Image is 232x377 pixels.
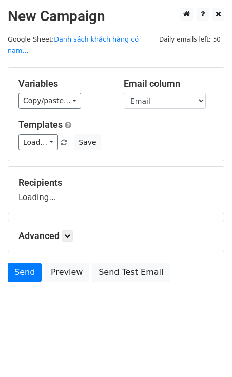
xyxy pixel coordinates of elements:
[18,177,214,204] div: Loading...
[8,8,224,25] h2: New Campaign
[18,134,58,150] a: Load...
[156,34,224,45] span: Daily emails left: 50
[18,230,214,242] h5: Advanced
[8,35,139,55] small: Google Sheet:
[156,35,224,43] a: Daily emails left: 50
[8,263,42,282] a: Send
[18,78,108,89] h5: Variables
[124,78,214,89] h5: Email column
[92,263,170,282] a: Send Test Email
[18,177,214,188] h5: Recipients
[18,119,63,130] a: Templates
[44,263,89,282] a: Preview
[8,35,139,55] a: Danh sách khách hàng có nam...
[18,93,81,109] a: Copy/paste...
[74,134,101,150] button: Save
